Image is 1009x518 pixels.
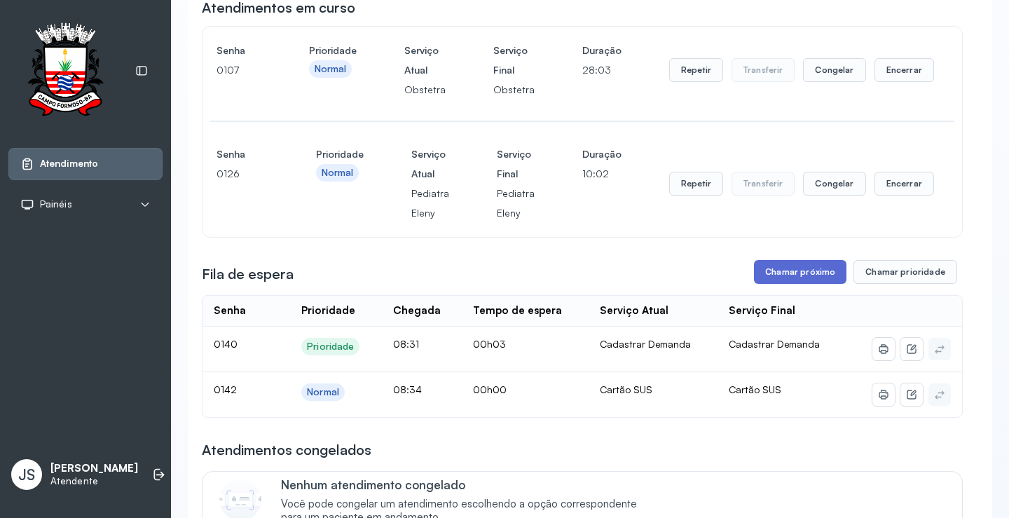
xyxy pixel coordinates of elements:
[217,144,268,164] h4: Senha
[322,167,354,179] div: Normal
[307,386,339,398] div: Normal
[874,58,934,82] button: Encerrar
[309,41,357,60] h4: Prioridade
[732,58,795,82] button: Transferir
[50,462,138,475] p: [PERSON_NAME]
[393,304,441,318] div: Chegada
[473,304,562,318] div: Tempo de espera
[217,41,261,60] h4: Senha
[20,157,151,171] a: Atendimento
[217,60,261,80] p: 0107
[393,338,419,350] span: 08:31
[669,58,723,82] button: Repetir
[307,341,354,353] div: Prioridade
[214,338,238,350] span: 0140
[600,338,706,350] div: Cadastrar Demanda
[497,184,535,223] p: Pediatra Eleny
[729,338,820,350] span: Cadastrar Demanda
[281,477,652,492] p: Nenhum atendimento congelado
[803,172,865,196] button: Congelar
[493,41,535,80] h4: Serviço Final
[732,172,795,196] button: Transferir
[729,383,781,395] span: Cartão SUS
[301,304,355,318] div: Prioridade
[582,164,622,184] p: 10:02
[40,158,98,170] span: Atendimento
[202,440,371,460] h3: Atendimentos congelados
[50,475,138,487] p: Atendente
[404,80,446,100] p: Obstetra
[803,58,865,82] button: Congelar
[582,60,622,80] p: 28:03
[411,144,449,184] h4: Serviço Atual
[473,338,506,350] span: 00h03
[582,144,622,164] h4: Duração
[600,304,668,318] div: Serviço Atual
[393,383,422,395] span: 08:34
[15,22,116,120] img: Logotipo do estabelecimento
[411,184,449,223] p: Pediatra Eleny
[853,260,957,284] button: Chamar prioridade
[214,304,246,318] div: Senha
[40,198,72,210] span: Painéis
[217,164,268,184] p: 0126
[493,80,535,100] p: Obstetra
[315,63,347,75] div: Normal
[473,383,507,395] span: 00h00
[729,304,795,318] div: Serviço Final
[582,41,622,60] h4: Duração
[404,41,446,80] h4: Serviço Atual
[874,172,934,196] button: Encerrar
[754,260,846,284] button: Chamar próximo
[600,383,706,396] div: Cartão SUS
[214,383,237,395] span: 0142
[497,144,535,184] h4: Serviço Final
[316,144,364,164] h4: Prioridade
[669,172,723,196] button: Repetir
[202,264,294,284] h3: Fila de espera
